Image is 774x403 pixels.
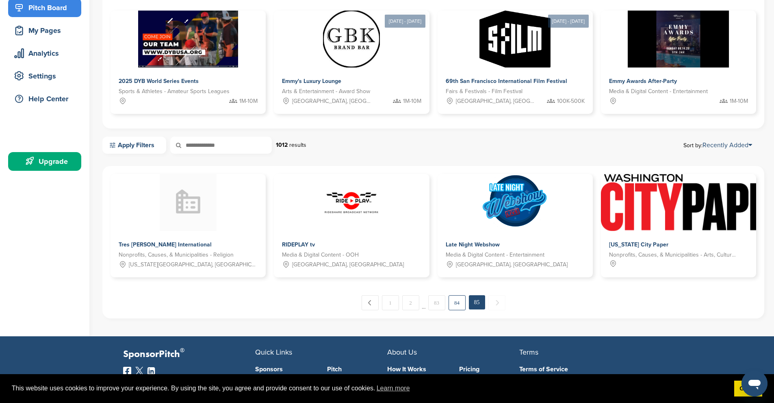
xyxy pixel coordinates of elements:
span: ® [180,345,184,355]
a: My Pages [8,21,81,40]
a: dismiss cookie message [734,381,762,397]
strong: 1012 [276,142,288,148]
img: Sponsorpitch & RIDEPLAY tv [323,174,380,231]
span: Media & Digital Content - OOH [282,251,359,259]
a: Help Center [8,89,81,108]
span: 100K-500K [557,97,585,106]
span: Emmy Awards After-Party [609,78,677,85]
span: This website uses cookies to improve your experience. By using the site, you agree and provide co... [12,382,728,394]
span: 69th San Francisco International Film Festival [446,78,567,85]
span: About Us [387,348,417,357]
a: 84 [449,295,466,310]
div: Pitch Board [12,0,81,15]
span: 2025 DYB World Series Events [119,78,199,85]
span: [GEOGRAPHIC_DATA], [GEOGRAPHIC_DATA] [456,260,568,269]
a: Sponsorpitch & Late Night Webshow Late Night Webshow Media & Digital Content - Entertainment [GEO... [438,174,593,277]
span: Nonprofits, Causes, & Municipalities - Arts, Culture and Humanities [609,251,736,259]
span: Media & Digital Content - Entertainment [609,87,708,96]
a: Sponsorpitch & Tres Dias International Tres [PERSON_NAME] International Nonprofits, Causes, & Mun... [111,174,266,277]
a: Apply Filters [102,137,166,154]
span: [GEOGRAPHIC_DATA], [GEOGRAPHIC_DATA] [292,97,372,106]
a: Pitch [327,366,387,373]
a: ← Previous [362,295,379,310]
span: Nonprofits, Causes, & Municipalities - Religion [119,251,234,259]
a: How It Works [387,366,447,373]
img: Facebook [123,367,131,375]
p: SponsorPitch [123,349,255,360]
span: Quick Links [255,348,292,357]
img: Twitter [135,367,143,375]
span: Next → [488,295,505,310]
a: 2 [402,295,419,310]
div: [DATE] - [DATE] [548,15,589,28]
a: Settings [8,67,81,85]
a: Sponsorpitch & RIDEPLAY tv RIDEPLAY tv Media & Digital Content - OOH [GEOGRAPHIC_DATA], [GEOGRAPH... [274,174,429,277]
div: Help Center [12,91,81,106]
span: 1M-10M [239,97,258,106]
a: Sponsorpitch & 2025 DYB World Series Events Sports & Athletes - Amateur Sports Leagues 1M-10M [111,11,266,114]
span: RIDEPLAY tv [282,241,315,248]
span: Tres [PERSON_NAME] International [119,241,212,248]
iframe: Button to launch messaging window [741,370,767,396]
img: Sponsorpitch & Tres Dias International [160,174,217,231]
span: Emmy's Luxury Lounge [282,78,341,85]
span: Terms [519,348,538,357]
span: 1M-10M [403,97,421,106]
a: Pricing [459,366,519,373]
img: Sponsorpitch & Late Night Webshow [483,174,547,231]
span: Sports & Athletes - Amateur Sports Leagues [119,87,230,96]
span: [US_STATE][GEOGRAPHIC_DATA], [GEOGRAPHIC_DATA] [129,260,258,269]
a: Upgrade [8,152,81,171]
img: Sponsorpitch & [628,11,729,68]
a: Sponsorpitch & Washington City Paper [US_STATE] City Paper Nonprofits, Causes, & Municipalities -... [601,174,756,276]
a: Analytics [8,44,81,63]
span: Fairs & Festivals - Film Festival [446,87,523,96]
a: Terms of Service [519,366,639,373]
a: 83 [428,295,445,310]
span: 1M-10M [730,97,748,106]
img: Sponsorpitch & [323,11,380,68]
a: Sponsors [255,366,315,373]
span: results [289,142,306,148]
div: Settings [12,69,81,83]
span: Arts & Entertainment - Award Show [282,87,370,96]
a: Recently Added [702,141,752,149]
span: … [422,295,426,310]
div: [DATE] - [DATE] [385,15,425,28]
span: [GEOGRAPHIC_DATA], [GEOGRAPHIC_DATA] [292,260,404,269]
a: 1 [382,295,399,310]
a: Sponsorpitch & Emmy Awards After-Party Media & Digital Content - Entertainment 1M-10M [601,11,756,114]
a: learn more about cookies [375,382,411,394]
span: [US_STATE] City Paper [609,241,668,248]
span: Media & Digital Content - Entertainment [446,251,544,259]
div: Analytics [12,46,81,61]
img: Sponsorpitch & [138,11,238,68]
img: Sponsorpitch & [479,11,551,68]
div: My Pages [12,23,81,38]
span: Late Night Webshow [446,241,500,248]
span: Sort by: [683,142,752,148]
div: Upgrade [12,154,81,169]
em: 85 [469,295,485,309]
span: [GEOGRAPHIC_DATA], [GEOGRAPHIC_DATA] [456,97,536,106]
